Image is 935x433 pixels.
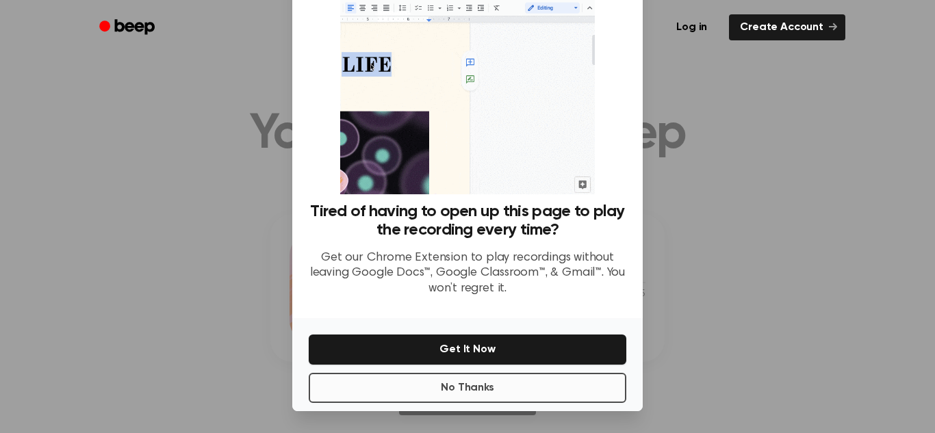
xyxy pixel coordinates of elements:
[309,250,626,297] p: Get our Chrome Extension to play recordings without leaving Google Docs™, Google Classroom™, & Gm...
[663,12,721,43] a: Log in
[729,14,845,40] a: Create Account
[90,14,167,41] a: Beep
[309,373,626,403] button: No Thanks
[309,202,626,239] h3: Tired of having to open up this page to play the recording every time?
[309,334,626,365] button: Get It Now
